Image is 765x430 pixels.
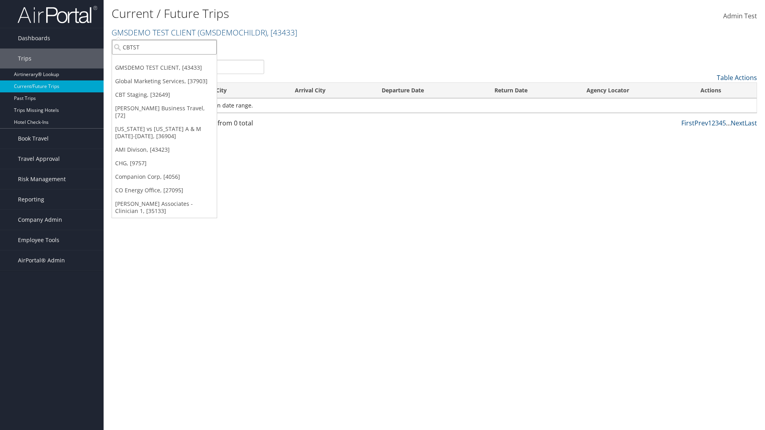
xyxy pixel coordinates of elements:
[198,27,267,38] span: ( GMSDEMOCHILDR )
[708,119,712,127] a: 1
[18,129,49,149] span: Book Travel
[694,119,708,127] a: Prev
[723,4,757,29] a: Admin Test
[731,119,745,127] a: Next
[745,119,757,127] a: Last
[112,122,217,143] a: [US_STATE] vs [US_STATE] A & M [DATE]-[DATE], [36904]
[18,230,59,250] span: Employee Tools
[179,83,288,98] th: Departure City: activate to sort column ascending
[112,74,217,88] a: Global Marketing Services, [37903]
[715,119,719,127] a: 3
[717,73,757,82] a: Table Actions
[722,119,726,127] a: 5
[112,197,217,218] a: [PERSON_NAME] Associates - Clinician 1, [35133]
[112,98,757,113] td: No Airtineraries found within the given date range.
[112,27,297,38] a: GMSDEMO TEST CLIENT
[719,119,722,127] a: 4
[487,83,579,98] th: Return Date: activate to sort column ascending
[112,88,217,102] a: CBT Staging, [32649]
[18,28,50,48] span: Dashboards
[267,27,297,38] span: , [ 43433 ]
[18,210,62,230] span: Company Admin
[18,49,31,68] span: Trips
[112,61,217,74] a: GMSDEMO TEST CLIENT, [43433]
[723,12,757,20] span: Admin Test
[112,42,542,52] p: Filter:
[18,5,97,24] img: airportal-logo.png
[18,149,60,169] span: Travel Approval
[726,119,731,127] span: …
[579,83,693,98] th: Agency Locator: activate to sort column ascending
[112,156,217,170] a: CHG, [9757]
[18,250,65,270] span: AirPortal® Admin
[712,119,715,127] a: 2
[18,190,44,209] span: Reporting
[288,83,374,98] th: Arrival City: activate to sort column ascending
[693,83,757,98] th: Actions
[375,83,487,98] th: Departure Date: activate to sort column descending
[112,143,217,156] a: AMI Divison, [43423]
[112,170,217,184] a: Companion Corp, [4056]
[112,184,217,197] a: CO Energy Office, [27095]
[112,102,217,122] a: [PERSON_NAME] Business Travel, [72]
[18,169,66,189] span: Risk Management
[681,119,694,127] a: First
[112,5,542,22] h1: Current / Future Trips
[112,40,217,55] input: Search Accounts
